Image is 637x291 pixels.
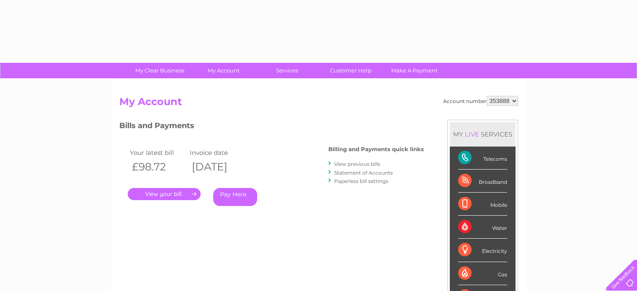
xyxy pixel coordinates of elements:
[125,63,194,78] a: My Clear Business
[188,158,248,175] th: [DATE]
[334,178,388,184] a: Paperless bill settings
[213,188,257,206] a: Pay Here
[380,63,449,78] a: Make A Payment
[128,188,201,200] a: .
[458,239,507,262] div: Electricity
[328,146,424,152] h4: Billing and Payments quick links
[458,170,507,193] div: Broadband
[119,96,518,112] h2: My Account
[463,130,481,138] div: LIVE
[450,122,516,146] div: MY SERVICES
[119,120,424,134] h3: Bills and Payments
[128,147,188,158] td: Your latest bill
[334,170,393,176] a: Statement of Accounts
[188,147,248,158] td: Invoice date
[443,96,518,106] div: Account number
[458,147,507,170] div: Telecoms
[334,161,380,167] a: View previous bills
[189,63,258,78] a: My Account
[316,63,385,78] a: Customer Help
[458,262,507,285] div: Gas
[458,193,507,216] div: Mobile
[253,63,322,78] a: Services
[458,216,507,239] div: Water
[128,158,188,175] th: £98.72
